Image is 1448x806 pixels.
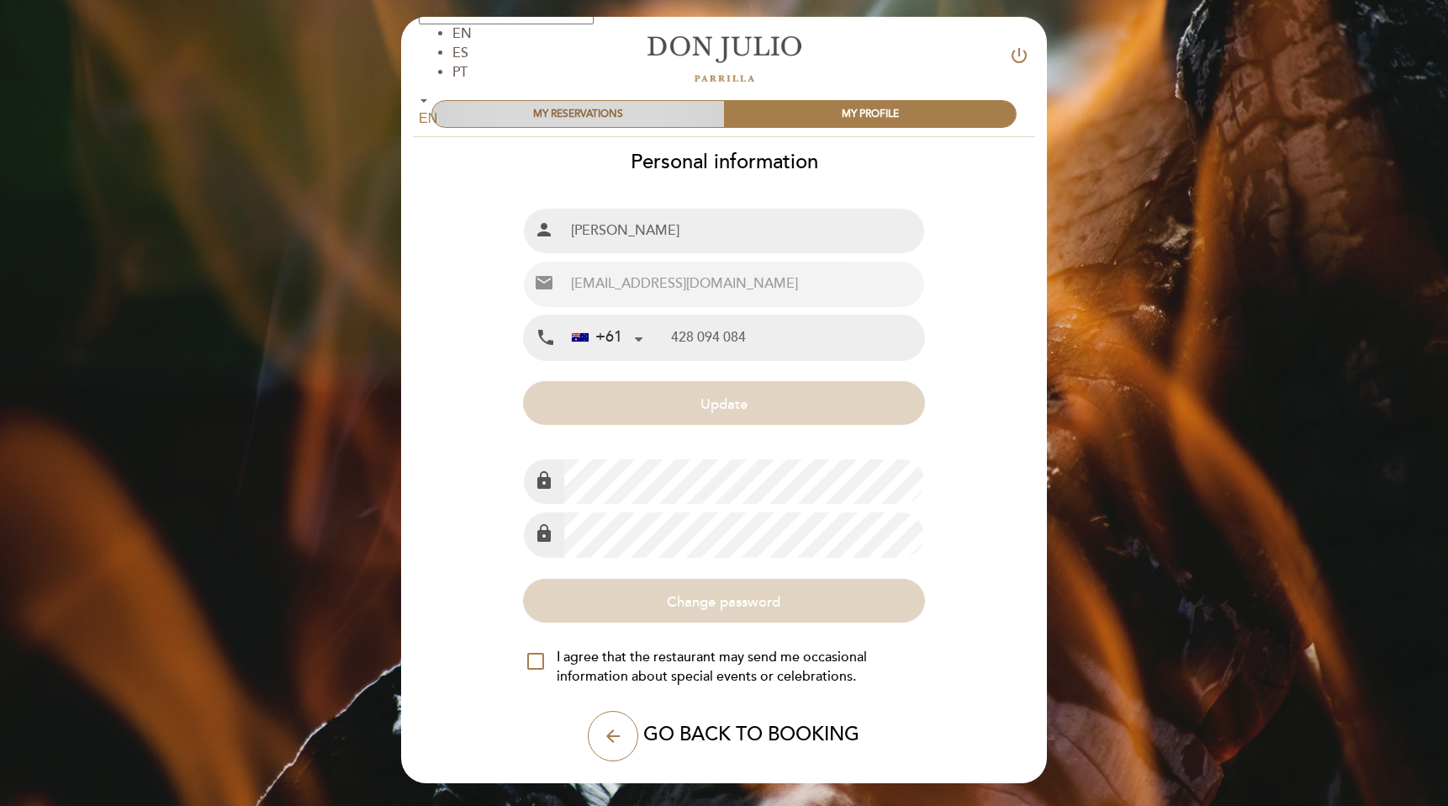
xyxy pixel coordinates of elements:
button: arrow_back [588,711,638,761]
div: MY PROFILE [724,101,1016,127]
span: ES [452,45,468,61]
i: arrow_back [603,726,623,746]
div: MY RESERVATIONS [432,101,724,127]
div: Australia: +61 [565,316,649,359]
i: lock [534,470,554,490]
div: +61 [572,326,622,348]
i: email [534,273,554,293]
i: lock [534,523,554,544]
a: [PERSON_NAME] [619,35,829,82]
span: GO BACK TO BOOKING [643,724,859,747]
i: person [534,220,554,240]
button: Change password [523,579,924,623]
span: PT [452,64,468,81]
h2: Personal information [400,150,1048,174]
input: Email [564,262,923,306]
i: local_phone [536,327,556,348]
input: Full name [564,209,923,253]
span: I agree that the restaurant may send me occasional information about special events or celebrations. [557,648,920,687]
span: EN [452,25,472,42]
button: power_settings_new [1009,45,1029,72]
button: Update [523,381,924,425]
input: Mobile Phone [671,316,923,360]
i: power_settings_new [1009,45,1029,66]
